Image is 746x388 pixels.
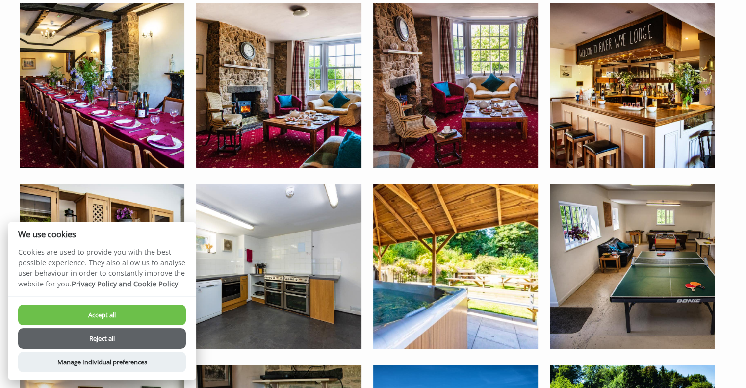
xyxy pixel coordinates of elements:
button: Accept all [18,305,186,325]
img: The 2nd large Kitchen at River Wye Lodge - cookers, microwaves dishwashers cooking equipment www.... [196,184,361,349]
a: Privacy Policy and Cookie Policy [72,279,178,288]
img: Seating for 26 to dine round one table at River Wye Lodge, 12 bedroom self catering accommodation... [20,3,184,168]
img: Part of the large comfy lounge to sit as a multi-generational family or friends and family River ... [373,3,538,168]
p: Cookies are used to provide you with the best possible experience. They also allow us to analyse ... [8,247,196,296]
img: Original bar area for entertaining family and friends at River Wye Lodge Celebrations for big bir... [550,3,715,168]
h2: We use cookies [8,230,196,239]
img: Part of the lounge at River Wye Lodge with roaring woodburner and plenty of space for relaxing wi... [196,3,361,168]
button: Reject all [18,328,186,349]
img: The front area of the large Games Room with Table Football Table Tennis and pool for the kids or ... [550,184,715,349]
button: Manage Individual preferences [18,352,186,372]
img: Relaxing times in the covered Hot Tub at River Wye Lodge large holiday accommodation Nr. Ross-on-... [373,184,538,349]
img: One of the two well equipped kitchens for preparing food for 26 guests www.bhhl.co.uk [20,184,184,349]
